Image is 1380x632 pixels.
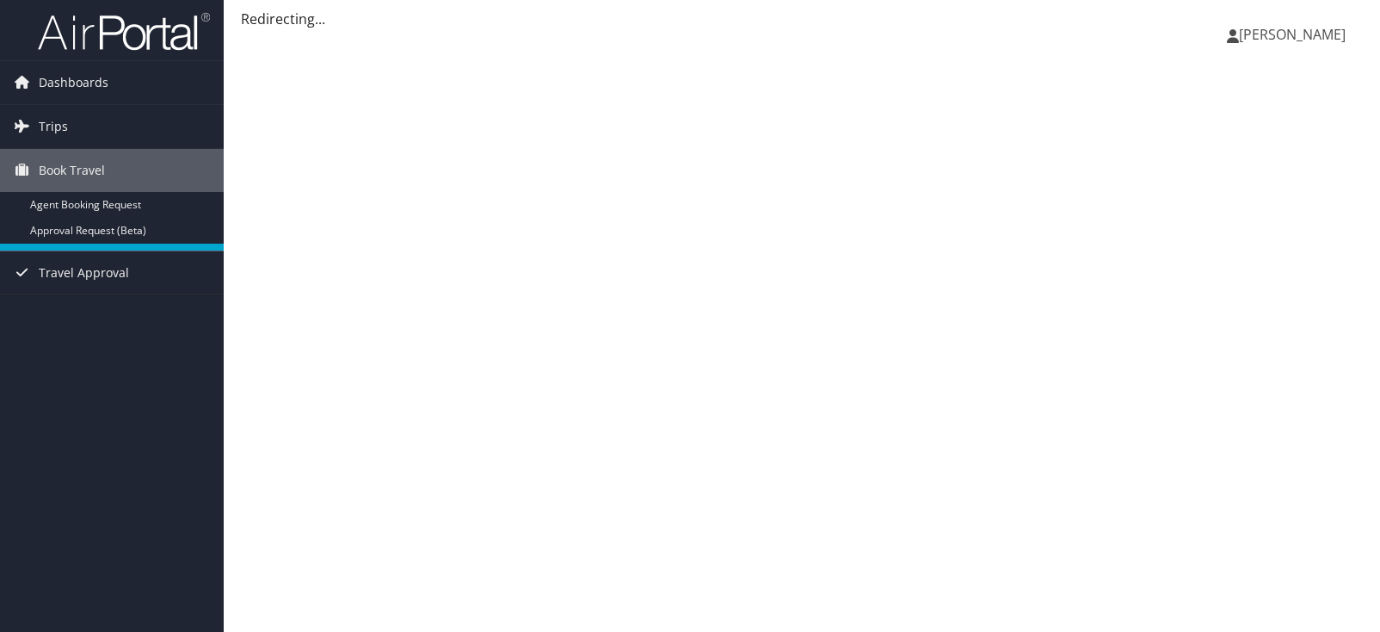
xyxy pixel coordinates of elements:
[241,9,1363,29] div: Redirecting...
[39,105,68,148] span: Trips
[1227,9,1363,60] a: [PERSON_NAME]
[38,11,210,52] img: airportal-logo.png
[39,61,108,104] span: Dashboards
[39,149,105,192] span: Book Travel
[1239,25,1346,44] span: [PERSON_NAME]
[39,251,129,294] span: Travel Approval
